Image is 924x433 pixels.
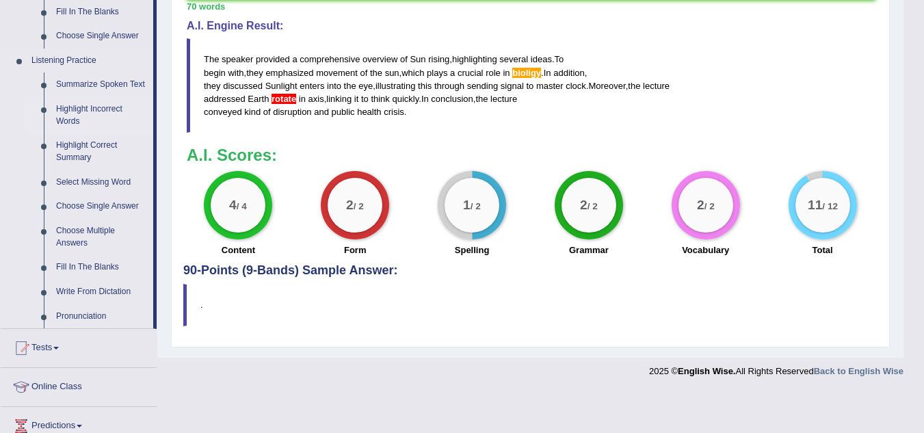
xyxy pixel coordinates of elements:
span: lecture [490,94,517,104]
h4: A.I. Engine Result: [187,20,874,32]
label: Form [344,244,367,257]
span: discussed [223,81,263,91]
big: 2 [346,198,354,213]
big: 2 [697,198,704,213]
small: / 2 [471,202,481,212]
span: emphasized [265,68,313,78]
a: Back to English Wise [814,366,903,376]
a: Fill In The Blanks [50,255,153,280]
span: Sunlight [265,81,298,91]
span: the [344,81,356,91]
span: begin [204,68,226,78]
span: movement [316,68,358,78]
big: 11 [808,198,822,213]
span: of [400,54,408,64]
a: Online Class [1,368,157,402]
a: Select Missing Word [50,170,153,195]
span: to [526,81,533,91]
label: Total [813,244,833,257]
span: Possible spelling mistake found. (did you mean: biology) [512,68,541,78]
a: Write From Dictation [50,280,153,304]
span: kind [244,107,261,117]
span: a [450,68,455,78]
span: enters [300,81,324,91]
span: crucial [458,68,484,78]
span: and [314,107,329,117]
span: sun [385,68,399,78]
span: comprehensive [300,54,360,64]
span: eye [358,81,373,91]
blockquote: , . , , . , , . , , . , . [187,38,874,133]
b: A.I. Scores: [187,146,277,164]
span: into [327,81,341,91]
span: Moreover [588,81,625,91]
span: The [204,54,219,64]
span: rising [428,54,449,64]
small: / 2 [354,202,364,212]
span: signal [501,81,524,91]
span: in [299,94,306,104]
span: conclusion [431,94,473,104]
span: quickly [392,94,419,104]
span: linking [326,94,352,104]
small: / 2 [704,202,714,212]
span: role [486,68,501,78]
span: overview [362,54,397,64]
a: Pronunciation [50,304,153,329]
span: of [360,68,367,78]
span: axis [308,94,324,104]
span: through [434,81,464,91]
span: with [228,68,243,78]
span: they [204,81,221,91]
small: / 12 [822,202,838,212]
span: plays [427,68,447,78]
span: conveyed [204,107,242,117]
span: In [544,68,551,78]
label: Vocabulary [682,244,729,257]
span: provided [256,54,290,64]
span: the [628,81,640,91]
span: In [421,94,429,104]
span: crisis [384,107,404,117]
span: clock [566,81,586,91]
span: it [354,94,359,104]
blockquote: . [183,284,877,326]
small: / 4 [237,202,247,212]
span: highlighting [452,54,497,64]
a: Listening Practice [25,49,153,73]
span: which [401,68,424,78]
span: Earth [248,94,269,104]
span: ideas [531,54,552,64]
span: several [499,54,528,64]
span: illustrating [375,81,416,91]
big: 4 [229,198,237,213]
span: Sun [410,54,425,64]
a: Highlight Incorrect Words [50,97,153,133]
span: of [263,107,271,117]
span: The singular proper name ‘Earth’ must be used with a third-person or a past tense verb. (did you ... [272,94,296,104]
strong: English Wise. [678,366,735,376]
a: Tests [1,329,157,363]
a: Summarize Spoken Text [50,73,153,97]
span: think [371,94,389,104]
a: Choose Single Answer [50,24,153,49]
a: Highlight Correct Summary [50,133,153,170]
span: public [332,107,355,117]
span: the [475,94,488,104]
span: lecture [643,81,670,91]
big: 1 [463,198,471,213]
span: to [361,94,369,104]
a: Choose Single Answer [50,194,153,219]
span: addressed [204,94,246,104]
span: disruption [273,107,311,117]
span: To [555,54,564,64]
small: / 2 [588,202,598,212]
a: Choose Multiple Answers [50,219,153,255]
span: speaker [222,54,253,64]
span: the [370,68,382,78]
span: health [357,107,381,117]
span: sending [467,81,499,91]
div: 2025 © All Rights Reserved [649,358,903,378]
span: in [503,68,510,78]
